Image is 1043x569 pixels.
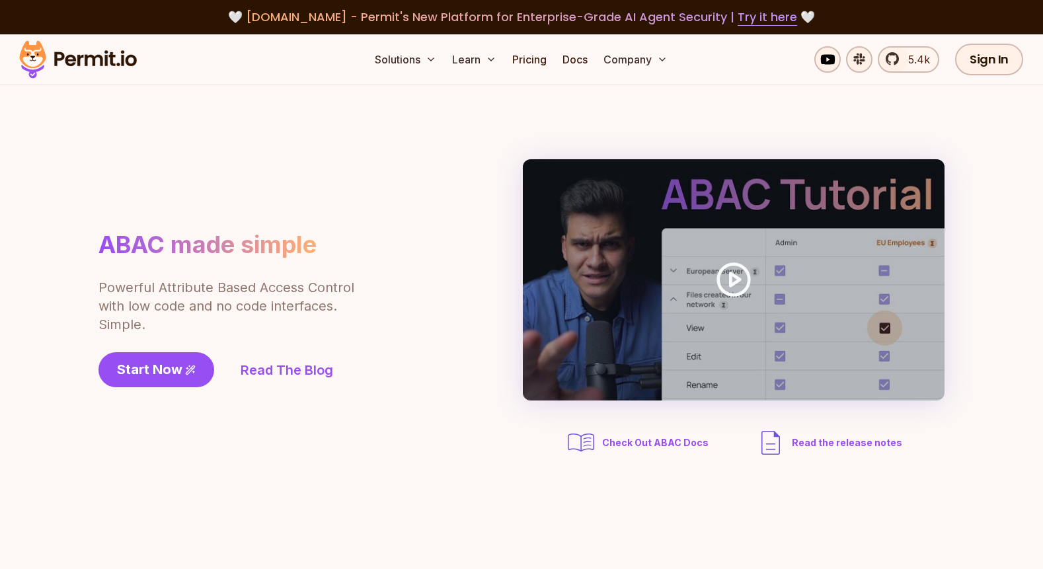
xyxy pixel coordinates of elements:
[755,427,787,459] img: description
[117,360,182,379] span: Start Now
[241,361,333,379] a: Read The Blog
[598,46,673,73] button: Company
[369,46,442,73] button: Solutions
[13,37,143,82] img: Permit logo
[557,46,593,73] a: Docs
[565,427,713,459] a: Check Out ABAC Docs
[98,278,356,334] p: Powerful Attribute Based Access Control with low code and no code interfaces. Simple.
[507,46,552,73] a: Pricing
[900,52,930,67] span: 5.4k
[755,427,902,459] a: Read the release notes
[738,9,797,26] a: Try it here
[602,436,709,449] span: Check Out ABAC Docs
[447,46,502,73] button: Learn
[565,427,597,459] img: abac docs
[792,436,902,449] span: Read the release notes
[246,9,797,25] span: [DOMAIN_NAME] - Permit's New Platform for Enterprise-Grade AI Agent Security |
[878,46,939,73] a: 5.4k
[98,352,214,387] a: Start Now
[955,44,1023,75] a: Sign In
[32,8,1011,26] div: 🤍 🤍
[98,230,317,260] h1: ABAC made simple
